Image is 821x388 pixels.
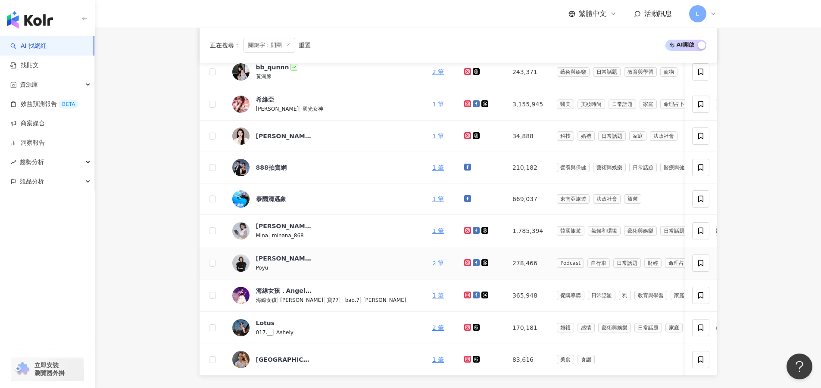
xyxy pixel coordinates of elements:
span: Podcast [557,258,584,268]
span: 繁體中文 [579,9,606,19]
span: 日常話題 [598,131,626,141]
a: searchAI 找網紅 [10,42,47,50]
div: [GEOGRAPHIC_DATA][DOMAIN_NAME] [256,355,312,364]
span: 自行車 [587,258,610,268]
a: 找貼文 [10,61,39,70]
span: 海線女孩 [256,297,277,303]
span: 家庭 [671,291,688,300]
a: 1 筆 [432,227,444,234]
div: 希維亞 [256,95,274,104]
span: 立即安裝 瀏覽器外掛 [34,361,65,377]
span: | [268,232,272,239]
span: 日常話題 [593,67,621,77]
td: 1,785,394 [506,215,550,247]
span: 東南亞旅遊 [557,194,590,204]
span: 醫美 [557,99,574,109]
img: KOL Avatar [232,255,250,272]
span: 日常話題 [613,258,641,268]
img: chrome extension [14,362,31,376]
span: | [272,329,276,335]
img: KOL Avatar [232,127,250,145]
span: 法政社會 [650,131,677,141]
td: 3,155,945 [506,88,550,121]
a: 洞察報告 [10,139,45,147]
a: KOL Avatar海線女孩．Angela寶77海線女孩|[PERSON_NAME]|寶77|_bao.7|[PERSON_NAME] [232,286,418,304]
td: 243,371 [506,56,550,88]
iframe: Help Scout Beacon - Open [787,354,812,379]
a: 效益預測報告BETA [10,100,78,109]
img: KOL Avatar [232,319,250,336]
span: 寶77 [327,297,339,303]
a: KOL Avatar泰國清邁象 [232,190,418,208]
div: 海線女孩．Angela寶77 [256,286,312,295]
span: 婚禮 [557,323,574,332]
td: 210,182 [506,152,550,183]
a: KOL Avatar888拍賣網 [232,159,418,176]
a: 2 筆 [432,324,444,331]
span: 日常話題 [634,323,662,332]
span: 活動訊息 [644,9,672,18]
span: 教育與學習 [624,67,657,77]
span: 旅遊 [624,194,641,204]
img: KOL Avatar [232,190,250,208]
span: Ashely [276,329,293,335]
span: 感情 [578,323,595,332]
span: 醫療與健康 [660,163,693,172]
img: KOL Avatar [232,159,250,176]
a: KOL Avatar[PERSON_NAME]Poyu [232,254,418,272]
a: 1 筆 [432,196,444,202]
img: KOL Avatar [232,351,250,368]
span: 家庭 [629,131,646,141]
a: 1 筆 [432,356,444,363]
span: 命理占卜 [660,99,688,109]
a: 2 筆 [432,260,444,267]
span: Poyu [256,265,268,271]
span: 教育與學習 [634,291,667,300]
a: 1 筆 [432,164,444,171]
a: 商案媒合 [10,119,45,128]
span: 婚禮 [578,131,595,141]
a: KOL AvatarLotus017.__|Ashely [232,319,418,337]
a: chrome extension立即安裝 瀏覽器外掛 [11,357,84,381]
div: [PERSON_NAME] [256,254,312,263]
div: 888拍賣網 [256,163,287,172]
span: 資源庫 [20,75,38,94]
span: 藝術與娛樂 [598,323,631,332]
span: _bao.7 [343,297,360,303]
span: minana_868 [272,233,304,239]
a: 1 筆 [432,292,444,299]
span: | [277,296,281,303]
span: 財經 [644,258,662,268]
span: | [339,296,343,303]
span: 競品分析 [20,172,44,191]
img: KOL Avatar [232,96,250,113]
div: 重置 [299,42,311,49]
a: KOL Avatar[PERSON_NAME]Mina|minana_868 [232,222,418,240]
span: 國光女神 [303,106,323,112]
span: 食譜 [578,355,595,364]
span: 正在搜尋 ： [210,42,240,49]
img: KOL Avatar [232,63,250,81]
span: rise [10,159,16,165]
span: 日常話題 [660,226,688,236]
a: KOL Avatar[GEOGRAPHIC_DATA][DOMAIN_NAME] [232,351,418,368]
span: 017.__ [256,329,273,335]
img: logo [7,11,53,28]
span: 藝術與娛樂 [557,67,590,77]
div: [PERSON_NAME] [256,222,312,230]
span: 日常話題 [609,99,636,109]
a: KOL Avatarbb_qunnn黃河豚 [232,63,418,81]
span: | [323,296,327,303]
td: 83,616 [506,344,550,376]
span: Mina [256,233,268,239]
span: 命理占卜 [665,258,693,268]
td: 170,181 [506,312,550,344]
span: 藝術與娛樂 [593,163,626,172]
span: 寵物 [660,67,677,77]
td: 669,037 [506,183,550,215]
img: KOL Avatar [232,222,250,239]
a: KOL Avatar[PERSON_NAME] [232,127,418,145]
span: 韓國旅遊 [557,226,584,236]
td: 278,466 [506,247,550,279]
span: 家庭 [665,323,683,332]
